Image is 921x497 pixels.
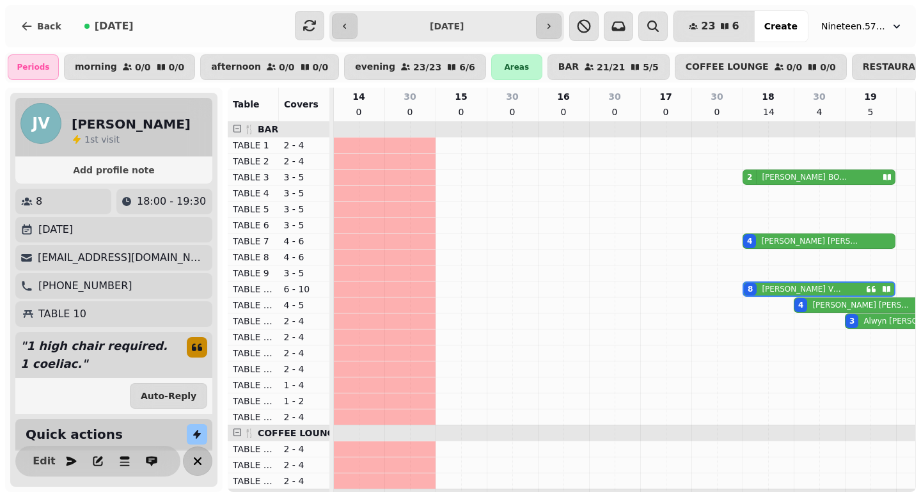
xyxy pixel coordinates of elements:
button: COFFEE LOUNGE0/00/0 [675,54,847,80]
p: 0 / 0 [820,63,836,72]
p: 15 [455,90,467,103]
p: 0 / 0 [135,63,151,72]
p: 0 / 0 [169,63,185,72]
p: 2 - 4 [284,459,325,471]
div: 3 [849,316,854,326]
p: TABLE 9 [233,267,274,280]
div: 4 [747,236,752,246]
p: [PERSON_NAME] [PERSON_NAME] [812,300,911,310]
p: 2 - 4 [284,331,325,343]
p: TABLE 50 [233,411,274,423]
span: st [90,134,101,145]
span: JV [32,116,50,131]
span: Nineteen.57 Restaurant & Bar [821,20,885,33]
span: 🍴 BAR [244,124,278,134]
p: TABLE 17 [233,363,274,375]
p: 4 [814,106,824,118]
p: 1 - 4 [284,379,325,391]
div: 2 [747,172,752,182]
p: 0 [405,106,415,118]
p: 2 - 4 [284,411,325,423]
button: BAR21/215/5 [547,54,670,80]
p: [PHONE_NUMBER] [38,278,132,294]
span: [DATE] [95,21,134,31]
p: evening [355,62,395,72]
p: 30 [404,90,416,103]
p: 3 - 5 [284,187,325,200]
p: TABLE 10 [38,306,86,322]
p: TABLE 4 [233,187,274,200]
p: TABLE 1 [233,139,274,152]
p: 2 - 4 [284,347,325,359]
button: Auto-Reply [130,383,207,409]
p: 14 [763,106,773,118]
button: Nineteen.57 Restaurant & Bar [814,15,911,38]
p: 19 [864,90,876,103]
span: 6 [732,21,739,31]
p: 4 - 6 [284,251,325,264]
p: 0 / 0 [313,63,329,72]
span: Create [764,22,798,31]
h2: Quick actions [26,425,123,443]
span: Auto-Reply [141,391,196,400]
div: Periods [8,54,59,80]
p: 0 [354,106,364,118]
p: 0 [456,106,466,118]
p: TABLE 7 [233,235,274,248]
p: 30 [711,90,723,103]
button: Add profile note [20,162,207,178]
p: 17 [659,90,672,103]
p: 21 / 21 [597,63,625,72]
p: 2 - 4 [284,315,325,327]
p: 0 [507,106,517,118]
p: 30 [506,90,518,103]
p: 0 [712,106,722,118]
p: 0 [610,106,620,118]
p: TABLE 2 [233,155,274,168]
p: TABLE 21 [233,459,274,471]
p: [DATE] [38,222,73,237]
span: Edit [36,456,52,466]
p: TABLE 3 [233,171,274,184]
p: 0 / 0 [787,63,803,72]
button: Back [10,11,72,42]
p: 6 / 6 [459,63,475,72]
p: [PERSON_NAME] [PERSON_NAME] [761,236,860,246]
p: 30 [813,90,825,103]
span: Back [37,22,61,31]
p: 3 - 5 [284,219,325,232]
span: Covers [284,99,319,109]
div: 4 [798,300,803,310]
p: 3 - 5 [284,171,325,184]
p: afternoon [211,62,261,72]
button: Edit [31,448,57,474]
button: [DATE] [74,11,144,42]
p: 2 - 4 [284,155,325,168]
p: 14 [352,90,365,103]
span: 1 [84,134,90,145]
p: TABLE 12 [233,299,274,312]
p: 30 [608,90,620,103]
p: visit [84,133,120,146]
div: 8 [748,284,753,294]
p: [EMAIL_ADDRESS][DOMAIN_NAME] [38,250,207,265]
p: BAR [558,62,579,72]
p: 5 [865,106,876,118]
p: COFFEE LOUNGE [686,62,769,72]
button: Create [754,11,808,42]
p: [PERSON_NAME] BOON [762,172,850,182]
p: 6 - 10 [284,283,325,296]
p: 4 - 6 [284,235,325,248]
p: TABLE 5 [233,203,274,216]
p: 0 [661,106,671,118]
span: Table [233,99,260,109]
span: Add profile note [31,166,197,175]
p: TABLE 19 [233,395,274,407]
p: TABLE 14 [233,315,274,327]
p: TABLE 16 [233,347,274,359]
button: evening23/236/6 [344,54,486,80]
p: " 1 high chair required. 1 coeliac. " [15,332,177,378]
p: TABLE 10 [233,283,274,296]
p: 2 - 4 [284,443,325,455]
p: 2 - 4 [284,139,325,152]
